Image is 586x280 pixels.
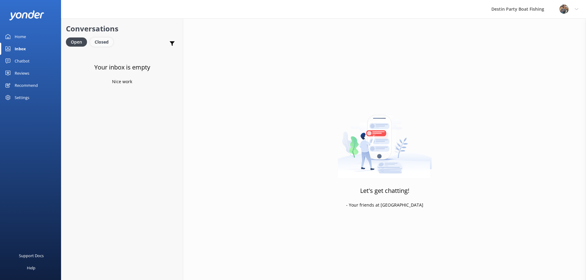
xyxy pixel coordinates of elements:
img: yonder-white-logo.png [9,10,44,20]
div: Home [15,30,26,43]
div: Help [27,262,35,274]
p: Nice work [112,78,132,85]
h2: Conversations [66,23,178,34]
div: Closed [90,37,113,47]
a: Open [66,38,90,45]
div: Recommend [15,79,38,91]
div: Reviews [15,67,29,79]
div: Support Docs [19,250,44,262]
div: Open [66,37,87,47]
h3: Let's get chatting! [360,186,409,196]
div: Settings [15,91,29,104]
div: Inbox [15,43,26,55]
img: 250-1666038197.jpg [559,5,569,14]
p: - Your friends at [GEOGRAPHIC_DATA] [346,202,423,208]
div: Chatbot [15,55,30,67]
a: Closed [90,38,116,45]
h3: Your inbox is empty [94,62,150,72]
img: artwork of a man stealing a conversation from at giant smartphone [338,102,432,178]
